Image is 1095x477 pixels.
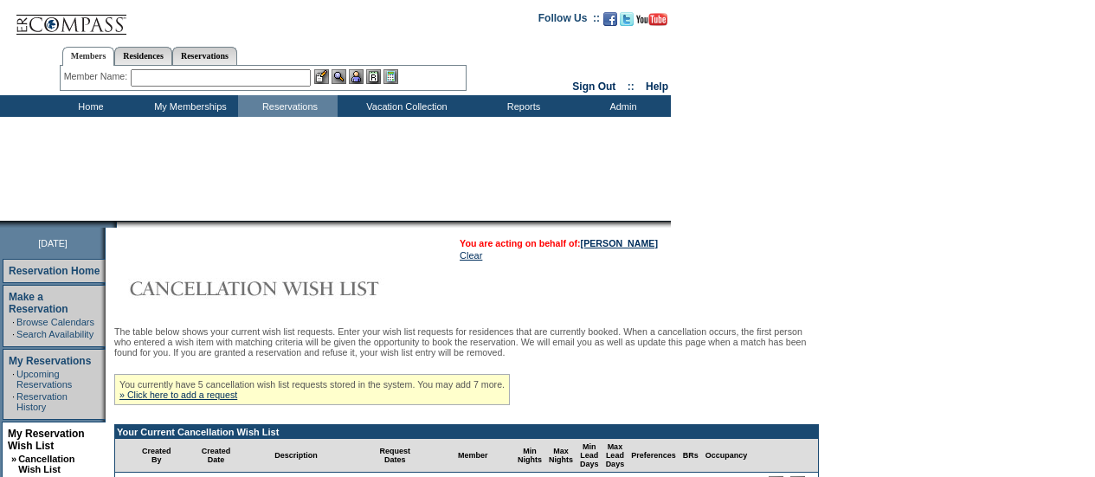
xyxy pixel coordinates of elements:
[111,221,117,228] img: promoShadowLeftCorner.gif
[620,17,634,28] a: Follow us on Twitter
[62,47,115,66] a: Members
[576,439,602,473] td: Min Lead Days
[16,391,68,412] a: Reservation History
[358,439,432,473] td: Request Dates
[16,329,93,339] a: Search Availability
[571,95,671,117] td: Admin
[11,454,16,464] b: »
[383,69,398,84] img: b_calculator.gif
[581,238,658,248] a: [PERSON_NAME]
[603,17,617,28] a: Become our fan on Facebook
[138,95,238,117] td: My Memberships
[460,238,658,248] span: You are acting on behalf of:
[117,221,119,228] img: blank.gif
[115,425,818,439] td: Your Current Cancellation Wish List
[472,95,571,117] td: Reports
[514,439,545,473] td: Min Nights
[366,69,381,84] img: Reservations
[572,81,615,93] a: Sign Out
[119,390,237,400] a: » Click here to add a request
[12,369,15,390] td: ·
[12,317,15,327] td: ·
[9,265,100,277] a: Reservation Home
[460,250,482,261] a: Clear
[172,47,237,65] a: Reservations
[114,47,172,65] a: Residences
[198,439,235,473] td: Created Date
[38,238,68,248] span: [DATE]
[332,69,346,84] img: View
[702,439,751,473] td: Occupancy
[646,81,668,93] a: Help
[680,439,702,473] td: BRs
[16,317,94,327] a: Browse Calendars
[16,369,72,390] a: Upcoming Reservations
[636,13,667,26] img: Subscribe to our YouTube Channel
[603,12,617,26] img: Become our fan on Facebook
[115,439,198,473] td: Created By
[12,391,15,412] td: ·
[234,439,358,473] td: Description
[602,439,628,473] td: Max Lead Days
[545,439,576,473] td: Max Nights
[114,271,461,306] img: Cancellation Wish List
[620,12,634,26] img: Follow us on Twitter
[314,69,329,84] img: b_edit.gif
[12,329,15,339] td: ·
[628,439,680,473] td: Preferences
[349,69,364,84] img: Impersonate
[636,17,667,28] a: Subscribe to our YouTube Channel
[628,81,634,93] span: ::
[9,291,68,315] a: Make a Reservation
[64,69,131,84] div: Member Name:
[8,428,85,452] a: My Reservation Wish List
[538,10,600,31] td: Follow Us ::
[238,95,338,117] td: Reservations
[114,374,510,405] div: You currently have 5 cancellation wish list requests stored in the system. You may add 7 more.
[338,95,472,117] td: Vacation Collection
[9,355,91,367] a: My Reservations
[431,439,514,473] td: Member
[18,454,74,474] a: Cancellation Wish List
[39,95,138,117] td: Home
